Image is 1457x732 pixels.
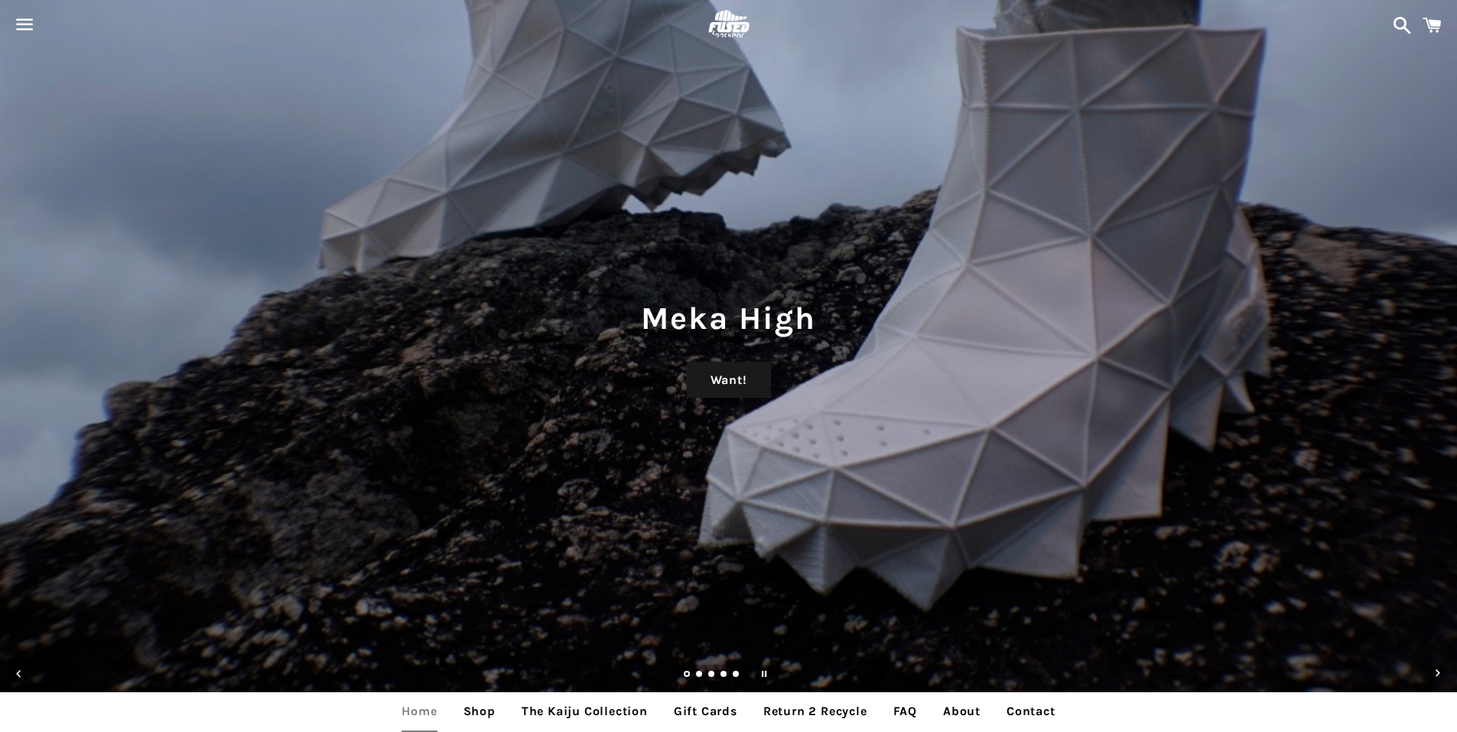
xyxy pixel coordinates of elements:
[510,692,659,730] a: The Kaiju Collection
[932,692,992,730] a: About
[720,672,728,679] a: Load slide 4
[390,692,448,730] a: Home
[687,362,771,399] a: Want!
[452,692,507,730] a: Shop
[696,672,704,679] a: Load slide 2
[882,692,929,730] a: FAQ
[684,672,691,679] a: Slide 1, current
[15,296,1442,340] h1: Meka High
[733,672,740,679] a: Load slide 5
[2,657,36,691] button: Previous slide
[662,692,749,730] a: Gift Cards
[708,672,716,679] a: Load slide 3
[752,692,879,730] a: Return 2 Recycle
[747,657,781,691] button: Pause slideshow
[995,692,1067,730] a: Contact
[1421,657,1455,691] button: Next slide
